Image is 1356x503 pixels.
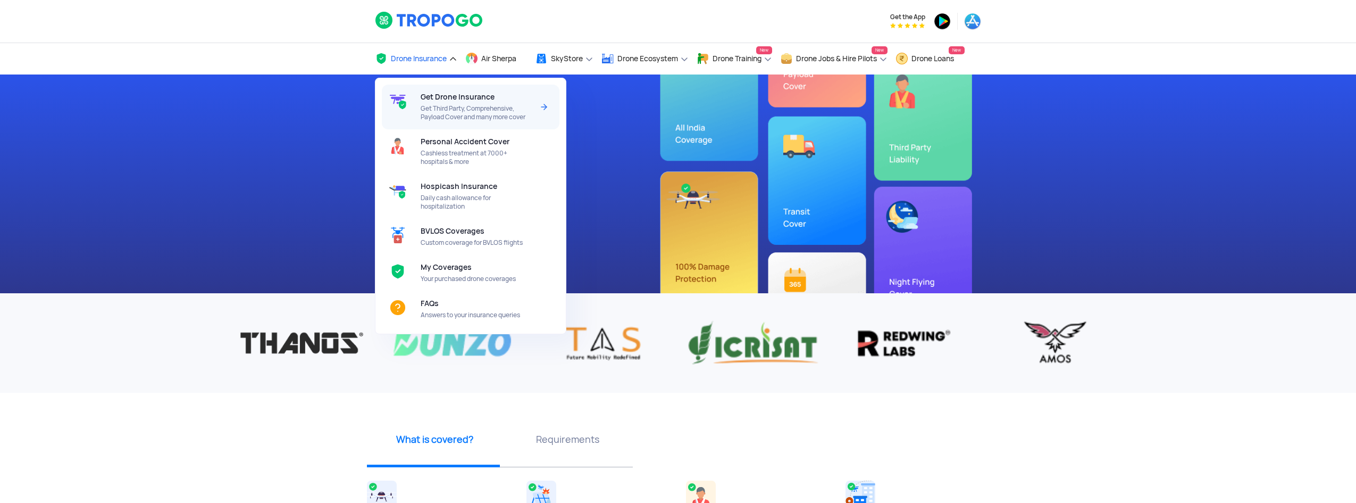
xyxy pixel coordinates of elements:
span: Daily cash allowance for hospitalization [421,194,533,211]
span: SkyStore [551,54,583,63]
img: TAS [535,320,670,366]
img: Redwing labs [837,320,972,366]
img: Thanos Technologies [235,320,369,366]
img: ic_FAQs.svg [389,299,406,316]
p: What is covered? [372,433,497,446]
span: Drone Ecosystem [617,54,678,63]
a: Drone TrainingNew [697,43,772,75]
img: App Raking [890,23,925,28]
a: Get Drone InsuranceGet Third Party, Comprehensive, Payload Cover and many more coverArrow [382,85,559,129]
span: Get the App [890,13,925,21]
img: get-drone-insurance.svg [389,93,406,110]
span: My Coverages [421,263,472,271]
img: logoHeader.svg [375,11,484,29]
img: ic_hospicash.svg [389,182,406,199]
span: FAQs [421,299,439,308]
span: Drone Training [713,54,761,63]
span: New [872,46,888,54]
span: Personal Accident Cover [421,137,509,146]
a: Hospicash InsuranceDaily cash allowance for hospitalization [382,174,559,219]
img: Arrow [538,101,550,113]
p: Requirements [505,433,630,446]
span: Drone Insurance [391,54,447,63]
img: ic_playstore.png [934,13,951,30]
img: Vicrisat [687,320,821,366]
span: Get Third Party, Comprehensive, Payload Cover and many more cover [421,104,533,121]
span: Your purchased drone coverages [421,275,533,283]
span: Air Sherpa [481,54,516,63]
span: Cashless treatment at 7000+ hospitals & more [421,149,533,166]
a: Personal Accident CoverCashless treatment at 7000+ hospitals & more [382,129,559,174]
img: ic_BVLOS%20Coverages.svg [389,227,406,244]
span: Answers to your insurance queries [421,311,533,319]
img: AMOS [987,320,1122,366]
span: Get Drone Insurance [421,93,495,101]
img: ic_appstore.png [964,13,981,30]
span: Custom coverage for BVLOS flights [421,238,533,247]
img: ic_mycoverage.svg [389,263,406,280]
span: Drone Jobs & Hire Pilots [796,54,877,63]
a: SkyStore [535,43,593,75]
span: New [756,46,772,54]
a: Drone Ecosystem [601,43,689,75]
span: Drone Loans [911,54,954,63]
a: Drone Jobs & Hire PilotsNew [780,43,888,75]
span: Hospicash Insurance [421,182,497,191]
a: Drone LoansNew [895,43,965,75]
span: New [949,46,965,54]
img: ic_pacover_header.svg [389,137,406,154]
span: BVLOS Coverages [421,227,484,235]
a: Air Sherpa [465,43,527,75]
a: Drone Insurance [375,43,457,75]
a: BVLOS CoveragesCustom coverage for BVLOS flights [382,219,559,255]
img: Dunzo [385,320,520,366]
